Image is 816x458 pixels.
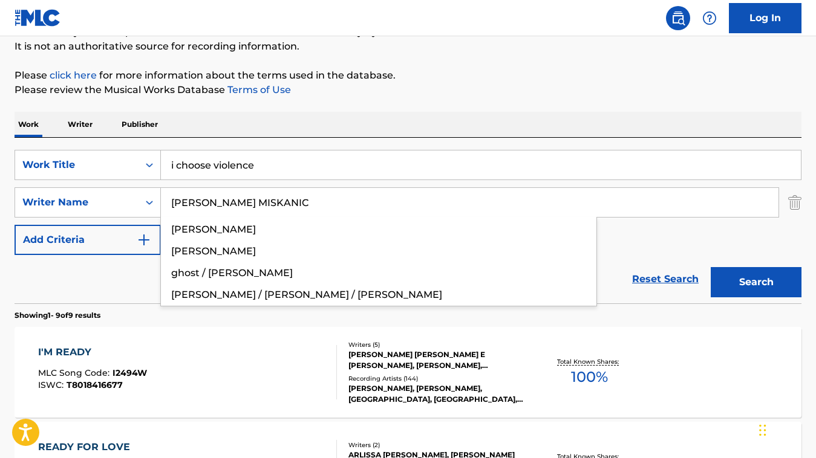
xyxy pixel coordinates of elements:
a: Log In [729,3,801,33]
span: ghost / [PERSON_NAME] [171,267,293,279]
img: Delete Criterion [788,187,801,218]
div: Writers ( 5 ) [348,340,524,349]
a: I'M READYMLC Song Code:I2494WISWC:T8018416677Writers (5)[PERSON_NAME] [PERSON_NAME] E [PERSON_NAM... [15,327,801,418]
div: I'M READY [38,345,147,360]
a: Public Search [666,6,690,30]
div: READY FOR LOVE [38,440,149,454]
img: 9d2ae6d4665cec9f34b9.svg [137,233,151,247]
div: Writers ( 2 ) [348,440,524,450]
span: T8018416677 [67,379,123,390]
p: Please for more information about the terms used in the database. [15,68,801,83]
p: Total Known Shares: [557,357,622,366]
span: ISWC : [38,379,67,390]
iframe: Chat Widget [756,400,816,458]
div: Work Title [22,158,131,172]
div: Writer Name [22,195,131,210]
p: Work [15,112,42,137]
span: [PERSON_NAME] / [PERSON_NAME] / [PERSON_NAME] [171,289,442,300]
span: 100 % [571,366,608,388]
a: Reset Search [626,266,705,292]
img: MLC Logo [15,9,61,27]
a: click here [50,69,97,81]
div: Recording Artists ( 144 ) [348,374,524,383]
img: help [702,11,717,25]
span: I2494W [113,367,147,378]
a: Terms of Use [225,84,291,95]
button: Search [711,267,801,297]
button: Add Criteria [15,225,161,255]
p: Please review the Musical Works Database [15,83,801,97]
img: search [671,11,685,25]
div: Drag [759,412,766,448]
p: It is not an authoritative source for recording information. [15,39,801,54]
div: [PERSON_NAME], [PERSON_NAME], [GEOGRAPHIC_DATA], [GEOGRAPHIC_DATA], [PERSON_NAME] [348,383,524,405]
form: Search Form [15,150,801,303]
div: Help [697,6,722,30]
p: Writer [64,112,96,137]
div: [PERSON_NAME] [PERSON_NAME] E [PERSON_NAME], [PERSON_NAME], [PERSON_NAME] [PERSON_NAME] [PERSON_N... [348,349,524,371]
span: [PERSON_NAME] [171,224,256,235]
span: MLC Song Code : [38,367,113,378]
p: Showing 1 - 9 of 9 results [15,310,100,321]
p: Publisher [118,112,162,137]
span: [PERSON_NAME] [171,245,256,257]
